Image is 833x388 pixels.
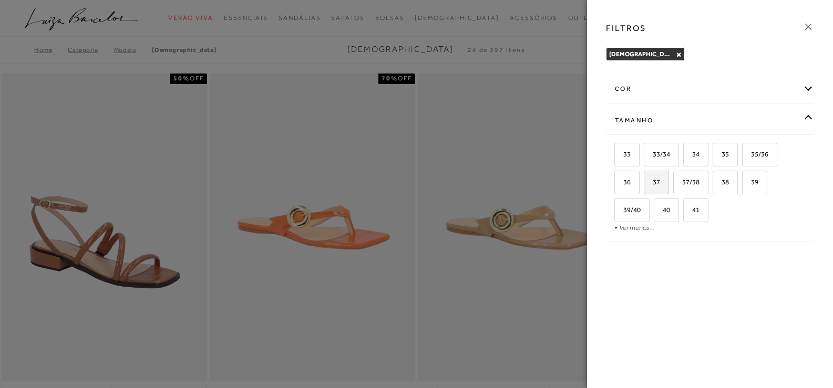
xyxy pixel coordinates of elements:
span: 41 [684,206,700,214]
h3: FILTROS [606,22,646,34]
input: 39 [741,179,751,189]
div: cor [606,75,814,103]
span: 39 [743,178,758,186]
span: - [614,223,618,232]
span: 36 [615,178,631,186]
input: 34 [682,151,692,161]
input: 37 [642,179,653,189]
span: 39/40 [615,206,641,214]
input: 35/36 [741,151,751,161]
span: 35/36 [743,150,768,158]
span: 40 [655,206,670,214]
button: Rasteiras Close [676,51,682,58]
span: 33 [615,150,631,158]
input: 35 [711,151,722,161]
span: 35 [714,150,729,158]
input: 33 [613,151,623,161]
span: 37/38 [674,178,700,186]
span: 37 [645,178,660,186]
input: 39/40 [613,206,623,217]
span: [DEMOGRAPHIC_DATA] [609,50,678,58]
a: Ver menos... [619,224,654,232]
input: 33/34 [642,151,653,161]
input: 41 [682,206,692,217]
input: 36 [613,179,623,189]
span: 33/34 [645,150,670,158]
input: 37/38 [672,179,682,189]
input: 38 [711,179,722,189]
span: 34 [684,150,700,158]
span: 38 [714,178,729,186]
input: 40 [652,206,663,217]
div: Tamanho [606,107,814,134]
